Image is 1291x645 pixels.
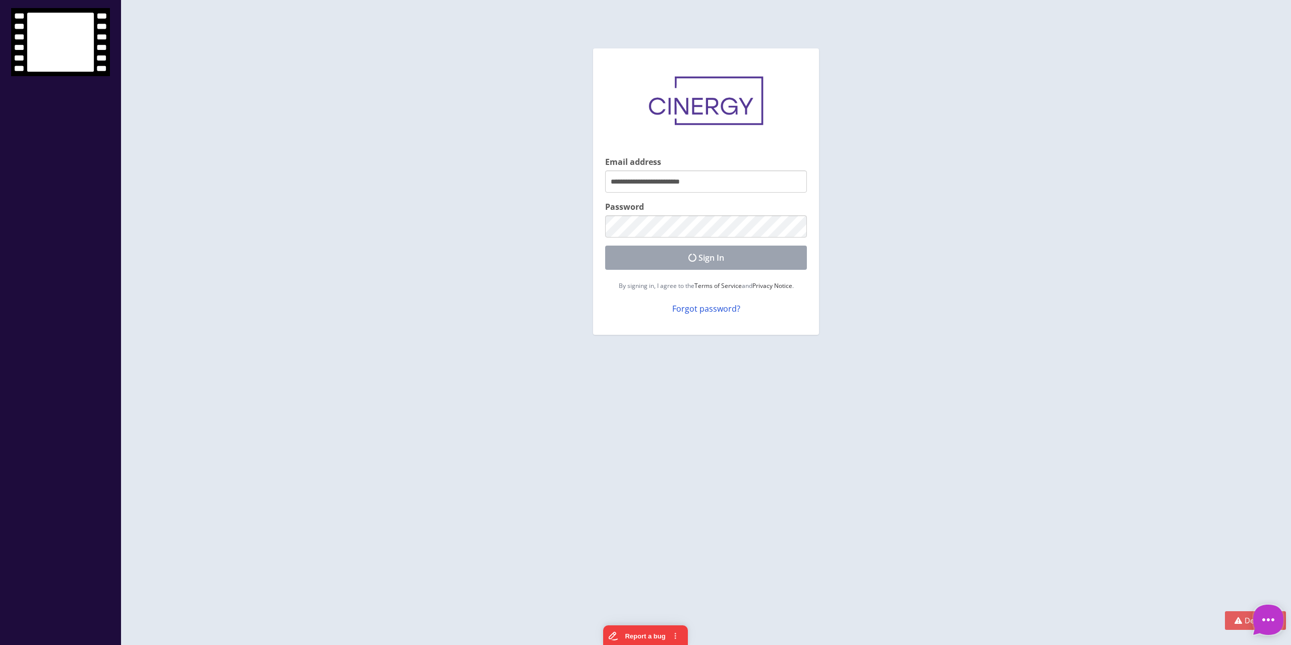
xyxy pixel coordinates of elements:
[694,281,742,290] a: Terms of Service
[752,281,792,290] a: Privacy Notice
[605,201,644,212] span: Password
[605,156,661,167] span: Email address
[605,282,807,290] p: By signing in, I agree to the and .
[672,303,740,314] a: Forgot password?
[1225,611,1286,630] button: Dev Tools
[605,246,807,270] button: Sign In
